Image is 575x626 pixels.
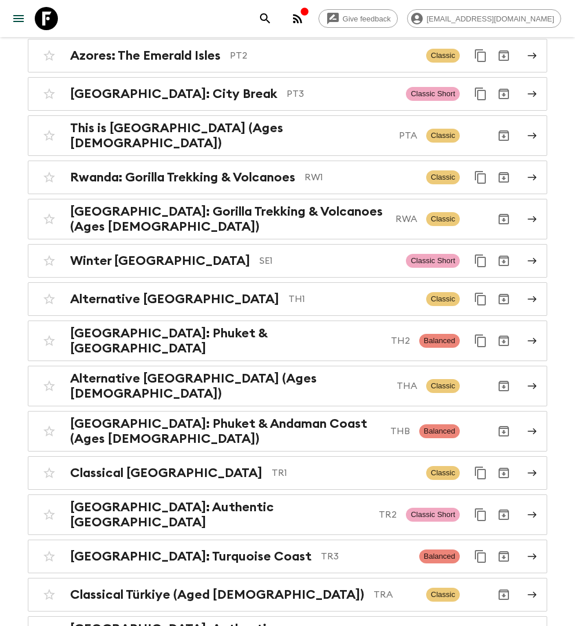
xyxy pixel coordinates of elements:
[70,204,386,234] h2: [GEOGRAPHIC_DATA]: Gorilla Trekking & Volcanoes (Ages [DEMOGRAPHIC_DATA])
[492,44,515,67] button: Archive
[288,292,417,306] p: TH1
[492,545,515,568] button: Archive
[492,166,515,189] button: Archive
[70,86,277,101] h2: [GEOGRAPHIC_DATA]: City Break
[391,334,410,348] p: TH2
[28,494,547,535] a: [GEOGRAPHIC_DATA]: Authentic [GEOGRAPHIC_DATA]TR2Classic ShortDuplicate for 45-59Archive
[397,379,417,393] p: THA
[426,49,460,63] span: Classic
[492,461,515,485] button: Archive
[469,545,492,568] button: Duplicate for 45-59
[492,249,515,272] button: Archive
[28,366,547,406] a: Alternative [GEOGRAPHIC_DATA] (Ages [DEMOGRAPHIC_DATA])THAClassicArchive
[419,424,460,438] span: Balanced
[379,508,397,522] p: TR2
[70,416,381,446] h2: [GEOGRAPHIC_DATA]: Phuket & Andaman Coast (Ages [DEMOGRAPHIC_DATA])
[321,549,410,563] p: TR3
[492,82,515,105] button: Archive
[28,39,547,72] a: Azores: The Emerald IslesPT2ClassicDuplicate for 45-59Archive
[492,374,515,398] button: Archive
[469,461,492,485] button: Duplicate for 45-59
[7,7,30,30] button: menu
[420,14,561,23] span: [EMAIL_ADDRESS][DOMAIN_NAME]
[426,170,460,184] span: Classic
[469,249,492,272] button: Duplicate for 45-59
[28,321,547,361] a: [GEOGRAPHIC_DATA]: Phuket & [GEOGRAPHIC_DATA]TH2BalancedDuplicate for 45-59Archive
[28,456,547,490] a: Classical [GEOGRAPHIC_DATA]TR1ClassicDuplicate for 45-59Archive
[70,500,369,530] h2: [GEOGRAPHIC_DATA]: Authentic [GEOGRAPHIC_DATA]
[492,208,515,231] button: Archive
[287,87,397,101] p: PT3
[395,212,417,226] p: RWA
[469,329,492,352] button: Duplicate for 45-59
[254,7,277,30] button: search adventures
[70,326,382,356] h2: [GEOGRAPHIC_DATA]: Phuket & [GEOGRAPHIC_DATA]
[469,82,492,105] button: Duplicate for 45-59
[28,411,547,452] a: [GEOGRAPHIC_DATA]: Phuket & Andaman Coast (Ages [DEMOGRAPHIC_DATA])THBBalancedArchive
[28,540,547,573] a: [GEOGRAPHIC_DATA]: Turquoise CoastTR3BalancedDuplicate for 45-59Archive
[426,588,460,602] span: Classic
[469,287,492,311] button: Duplicate for 45-59
[469,166,492,189] button: Duplicate for 45-59
[305,170,417,184] p: RW1
[492,503,515,526] button: Archive
[70,465,262,481] h2: Classical [GEOGRAPHIC_DATA]
[70,121,390,151] h2: This is [GEOGRAPHIC_DATA] (Ages [DEMOGRAPHIC_DATA])
[419,334,460,348] span: Balanced
[70,48,221,63] h2: Azores: The Emerald Isles
[70,292,279,307] h2: Alternative [GEOGRAPHIC_DATA]
[318,9,398,28] a: Give feedback
[70,549,312,564] h2: [GEOGRAPHIC_DATA]: Turquoise Coast
[336,14,397,23] span: Give feedback
[492,287,515,311] button: Archive
[28,578,547,612] a: Classical Türkiye (Aged [DEMOGRAPHIC_DATA])TRAClassicArchive
[28,77,547,111] a: [GEOGRAPHIC_DATA]: City BreakPT3Classic ShortDuplicate for 45-59Archive
[28,161,547,194] a: Rwanda: Gorilla Trekking & VolcanoesRW1ClassicDuplicate for 45-59Archive
[28,282,547,316] a: Alternative [GEOGRAPHIC_DATA]TH1ClassicDuplicate for 45-59Archive
[70,170,295,185] h2: Rwanda: Gorilla Trekking & Volcanoes
[272,466,417,480] p: TR1
[406,508,460,522] span: Classic Short
[492,329,515,352] button: Archive
[399,129,417,143] p: PTA
[492,124,515,147] button: Archive
[70,587,364,602] h2: Classical Türkiye (Aged [DEMOGRAPHIC_DATA])
[407,9,561,28] div: [EMAIL_ADDRESS][DOMAIN_NAME]
[492,420,515,443] button: Archive
[259,254,397,268] p: SE1
[426,292,460,306] span: Classic
[70,371,387,401] h2: Alternative [GEOGRAPHIC_DATA] (Ages [DEMOGRAPHIC_DATA])
[390,424,410,438] p: THB
[406,87,460,101] span: Classic Short
[426,379,460,393] span: Classic
[419,549,460,563] span: Balanced
[406,254,460,268] span: Classic Short
[70,253,250,268] h2: Winter [GEOGRAPHIC_DATA]
[426,129,460,143] span: Classic
[230,49,417,63] p: PT2
[426,212,460,226] span: Classic
[28,199,547,239] a: [GEOGRAPHIC_DATA]: Gorilla Trekking & Volcanoes (Ages [DEMOGRAPHIC_DATA])RWAClassicArchive
[469,44,492,67] button: Duplicate for 45-59
[426,466,460,480] span: Classic
[373,588,417,602] p: TRA
[492,583,515,606] button: Archive
[28,244,547,278] a: Winter [GEOGRAPHIC_DATA]SE1Classic ShortDuplicate for 45-59Archive
[28,115,547,156] a: This is [GEOGRAPHIC_DATA] (Ages [DEMOGRAPHIC_DATA])PTAClassicArchive
[469,503,492,526] button: Duplicate for 45-59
